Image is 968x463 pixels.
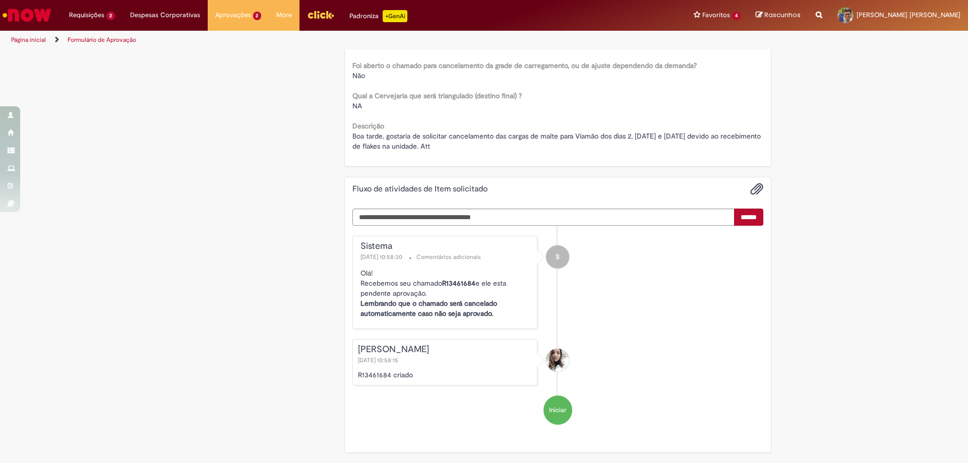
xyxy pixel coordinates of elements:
[215,10,251,20] span: Aprovações
[546,349,569,372] div: Daniela Da Fonseca
[556,245,560,269] span: S
[756,11,801,20] a: Rascunhos
[546,245,569,269] div: System
[352,131,763,151] span: Boa tarde, gostaria de solicitar cancelamento das cargas de malte para Viamão dos dias 2, [DATE] ...
[358,370,532,380] p: R13461684 criado
[352,226,764,435] ul: Histórico de tíquete
[352,71,365,80] span: Não
[732,12,741,20] span: 4
[416,253,481,261] small: Comentários adicionais
[307,7,334,22] img: click_logo_yellow_360x200.png
[106,12,115,20] span: 2
[360,268,532,318] p: Olá! Recebemos seu chamado e ele esta pendente aprovação.
[360,241,532,251] div: Sistema
[276,10,292,20] span: More
[68,36,136,44] a: Formulário de Aprovação
[69,10,104,20] span: Requisições
[442,279,475,288] b: R13461684
[352,101,362,110] span: NA
[358,356,400,364] span: [DATE] 10:58:15
[253,12,262,20] span: 2
[702,10,730,20] span: Favoritos
[349,10,407,22] div: Padroniza
[8,31,638,49] ul: Trilhas de página
[750,182,763,195] button: Adicionar anexos
[857,11,960,19] span: [PERSON_NAME] [PERSON_NAME]
[352,61,697,70] b: Foi aberto o chamado para cancelamento da grade de carregamento, ou de ajuste dependendo da demanda?
[764,10,801,20] span: Rascunhos
[352,339,764,385] li: Daniela Da Fonseca
[352,209,735,226] textarea: Digite sua mensagem aqui...
[11,36,46,44] a: Página inicial
[352,91,522,100] b: Qual a Cervejaria que será triangulado (destino final) ?
[549,406,567,415] span: Iniciar
[360,253,404,261] span: [DATE] 10:58:30
[130,10,200,20] span: Despesas Corporativas
[1,5,53,25] img: ServiceNow
[358,345,532,355] div: [PERSON_NAME]
[352,121,384,130] b: Descrição
[352,185,488,194] h2: Fluxo de atividades de Item solicitado Histórico de tíquete
[383,10,407,22] p: +GenAi
[360,299,497,318] b: Lembrando que o chamado será cancelado automaticamente caso não seja aprovado.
